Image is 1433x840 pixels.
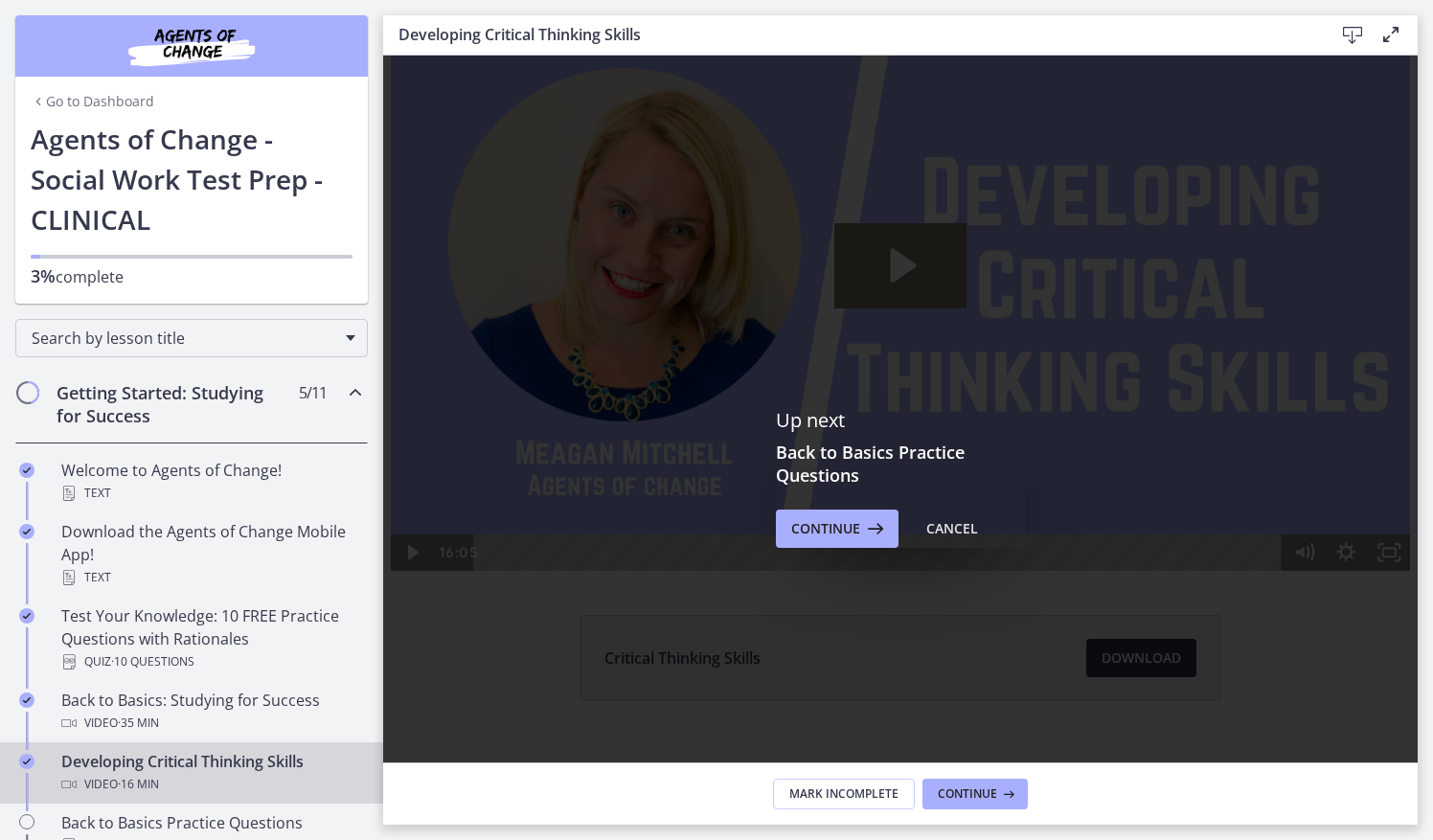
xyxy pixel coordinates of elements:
span: Continue [791,517,860,540]
i: Completed [19,463,34,478]
span: · 16 min [118,773,159,796]
button: Continue [922,779,1028,809]
span: 3% [31,264,56,287]
button: Mute [899,537,942,574]
button: Cancel [911,510,993,548]
button: Play Video [8,537,50,574]
div: Back to Basics: Studying for Success [61,689,360,735]
button: Continue [776,510,898,548]
button: Show settings menu [943,537,985,574]
a: Go to Dashboard [31,92,154,111]
div: Text [61,566,360,589]
div: Search by lesson title [15,319,368,357]
span: · 10 Questions [111,650,194,673]
span: Search by lesson title [32,328,336,349]
i: Completed [19,692,34,708]
i: Completed [19,608,34,624]
div: Download the Agents of Change Mobile App! [61,520,360,589]
img: Agents of Change [77,23,307,69]
button: Fullscreen [985,537,1027,574]
div: Cancel [926,517,978,540]
div: Playbar [106,537,889,574]
div: Developing Critical Thinking Skills [61,750,360,796]
h2: Getting Started: Studying for Success [57,381,290,427]
div: Text [61,482,360,505]
div: Video [61,712,360,735]
i: Completed [19,524,34,539]
p: complete [31,264,353,288]
button: Mark Incomplete [773,779,915,809]
div: Quiz [61,650,360,673]
span: · 35 min [118,712,159,735]
h3: Developing Critical Thinking Skills [398,23,1303,46]
span: Continue [938,786,997,802]
h3: Back to Basics Practice Questions [776,441,1025,487]
p: Up next [776,408,1025,433]
div: Welcome to Agents of Change! [61,459,360,505]
div: Test Your Knowledge: 10 FREE Practice Questions with Rationales [61,604,360,673]
button: Play Video: cbe0uvmtov91j64ibpdg.mp4 [451,226,584,311]
span: 5 / 11 [299,381,327,404]
span: Mark Incomplete [789,786,898,802]
h1: Agents of Change - Social Work Test Prep - CLINICAL [31,119,353,239]
div: Video [61,773,360,796]
i: Completed [19,754,34,769]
